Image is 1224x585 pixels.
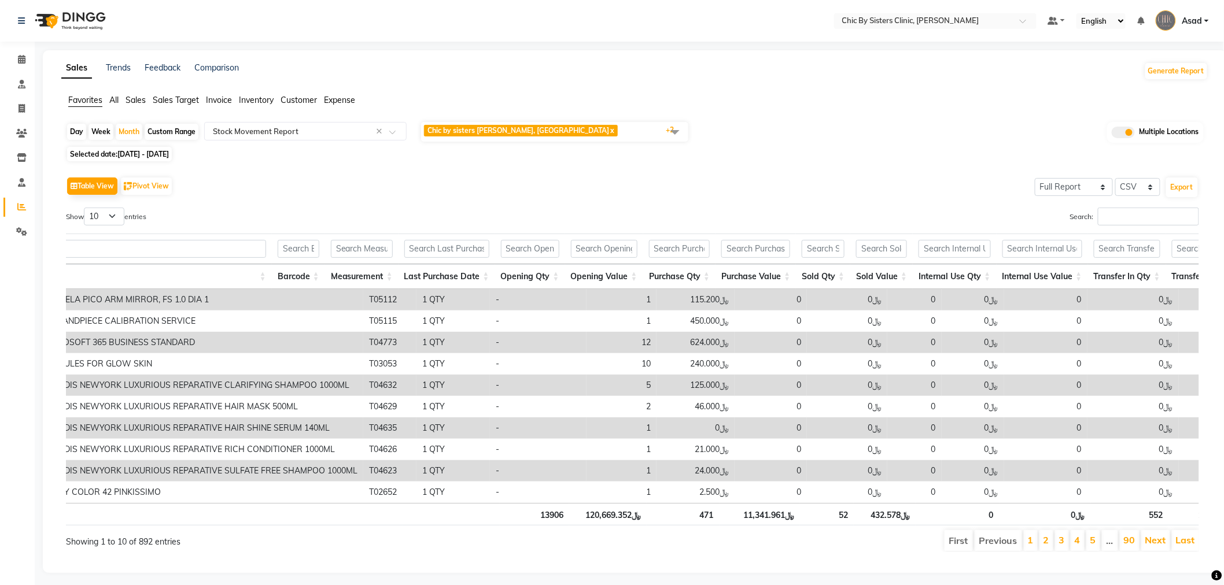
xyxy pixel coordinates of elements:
input: Search Last Purchase Date [404,240,489,258]
select: Showentries [84,208,124,225]
td: ﷼0 [942,375,1004,396]
td: 0 [887,353,942,375]
th: 52 [800,503,854,525]
td: ﷼0 [807,310,887,332]
td: 0 [1004,396,1087,417]
td: 0 [1004,375,1087,396]
td: 0 [735,439,807,460]
td: ﷼0 [807,460,887,482]
td: T05115 [363,310,416,332]
td: 0 [1004,310,1087,332]
td: 1 QTY [416,439,490,460]
td: T04626 [363,439,416,460]
td: 1 QTY [416,310,490,332]
div: Day [67,124,86,140]
th: Opening Qty: activate to sort column ascending [495,264,565,289]
span: Sales [126,95,146,105]
td: ﷼0 [942,353,1004,375]
td: T02652 [363,482,416,503]
th: Sold Qty: activate to sort column ascending [796,264,850,289]
td: 1 QTY [416,396,490,417]
td: 0 [735,289,807,310]
td: 0 [1004,289,1087,310]
td: 0 [1004,417,1087,439]
span: Clear all [376,125,386,138]
td: ﷼46.000 [657,396,735,417]
td: 0 [735,482,807,503]
td: 1 [587,417,657,439]
a: 1 [1028,534,1034,546]
span: Chic by sisters [PERSON_NAME], [GEOGRAPHIC_DATA] [427,126,609,135]
input: Search Opening Value [571,240,637,258]
button: Pivot View [121,177,172,195]
th: Barcode: activate to sort column ascending [272,264,325,289]
td: ﷼0 [1087,289,1179,310]
span: Inventory [239,95,274,105]
div: Showing 1 to 10 of 892 entries [66,529,528,548]
td: BLONDIS NEWYORK LUXURIOUS REPARATIVE HAIR SHINE SERUM 140ML [36,417,363,439]
span: Asad [1182,15,1202,27]
td: ﷼0 [1087,375,1179,396]
div: Week [89,124,113,140]
img: logo [30,5,109,37]
span: Expense [324,95,355,105]
td: 0 [735,396,807,417]
td: T05112 [363,289,416,310]
th: 471 [647,503,720,525]
input: Search Purchase Value [721,240,790,258]
th: 0 [916,503,999,525]
th: Purchase Qty: activate to sort column ascending [643,264,716,289]
a: Sales [61,58,92,79]
input: Search Sold Value [856,240,907,258]
td: - [490,353,587,375]
td: ﷼0 [807,289,887,310]
label: Search: [1070,208,1199,225]
span: Invoice [206,95,232,105]
th: ﷼0 [1000,503,1091,525]
td: - [490,396,587,417]
td: ﷼0 [1087,332,1179,353]
a: Trends [106,62,131,73]
span: Multiple Locations [1140,127,1199,138]
td: - [490,460,587,482]
input: Search: [1098,208,1199,225]
th: Internal Use Qty: activate to sort column ascending [913,264,996,289]
td: BLONDIS NEWYORK LUXURIOUS REPARATIVE RICH CONDITIONER 1000ML [36,439,363,460]
td: ﷼0 [942,396,1004,417]
th: Purchase Value: activate to sort column ascending [716,264,796,289]
td: 1 QTY [416,482,490,503]
td: BLONDIS NEWYORK LUXURIOUS REPARATIVE SULFATE FREE SHAMPOO 1000ML [36,460,363,482]
th: Transfer In Qty: activate to sort column ascending [1088,264,1166,289]
label: Show entries [66,208,146,225]
td: ﷼0 [942,417,1004,439]
td: 1 QTY [416,460,490,482]
td: 1 QTY [416,289,490,310]
td: ﷼2.500 [657,482,735,503]
td: 0 [887,482,942,503]
td: - [490,332,587,353]
td: 1 [587,439,657,460]
a: Comparison [194,62,239,73]
td: 1 QTY [416,375,490,396]
td: ﷼24.000 [657,460,735,482]
td: ﷼0 [1087,417,1179,439]
td: 1 [587,310,657,332]
td: 0 [1004,332,1087,353]
td: - [490,482,587,503]
td: ﷼0 [657,417,735,439]
td: - [490,375,587,396]
td: 0 [887,439,942,460]
td: 1 [587,289,657,310]
th: 13906 [500,503,569,525]
input: Search Barcode [278,240,319,258]
td: 0 [1004,353,1087,375]
input: Search Sold Qty [802,240,845,258]
button: Table View [67,177,117,195]
input: Search Opening Qty [501,240,559,258]
th: ﷼432.578 [854,503,916,525]
th: Opening Value: activate to sort column ascending [565,264,643,289]
td: 10 [587,353,657,375]
td: ﷼0 [942,310,1004,332]
span: [DATE] - [DATE] [117,150,169,158]
td: T04635 [363,417,416,439]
